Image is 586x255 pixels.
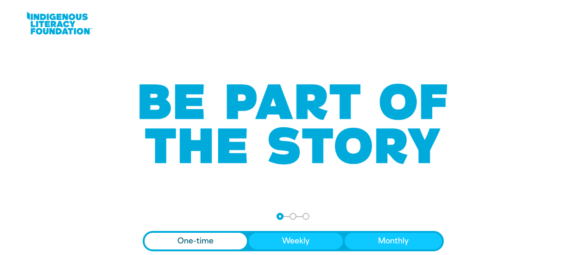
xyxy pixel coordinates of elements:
[177,236,214,247] span: One-time
[290,213,296,220] button: Navigate to step 2 of 3 to enter your details
[145,233,247,249] button: One-time
[131,65,455,183] img: Be part of the story
[378,236,409,247] span: Monthly
[143,231,444,251] div: Donation frequency
[302,213,309,220] button: Navigate to step 3 of 3 to enter your payment details
[282,236,309,247] span: Weekly
[249,233,343,249] button: Weekly
[345,233,442,249] button: Monthly
[277,213,284,220] button: Navigate to step 1 of 3 to enter your donation amount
